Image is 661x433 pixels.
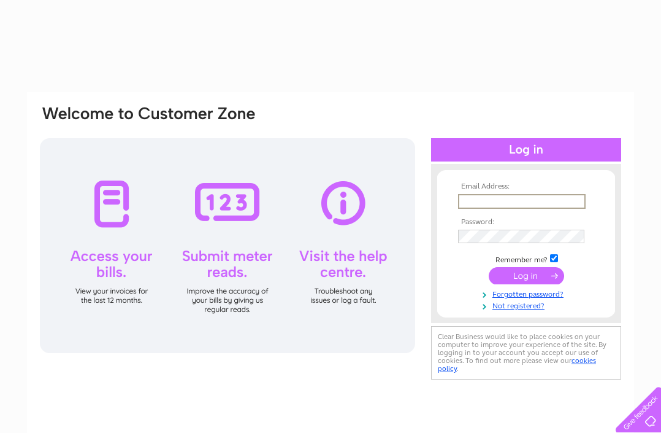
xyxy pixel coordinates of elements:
[455,218,597,227] th: Password:
[438,356,596,373] a: cookies policy
[458,287,597,299] a: Forgotten password?
[458,299,597,311] a: Not registered?
[431,326,621,380] div: Clear Business would like to place cookies on your computer to improve your experience of the sit...
[489,267,564,284] input: Submit
[455,252,597,265] td: Remember me?
[455,182,597,191] th: Email Address:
